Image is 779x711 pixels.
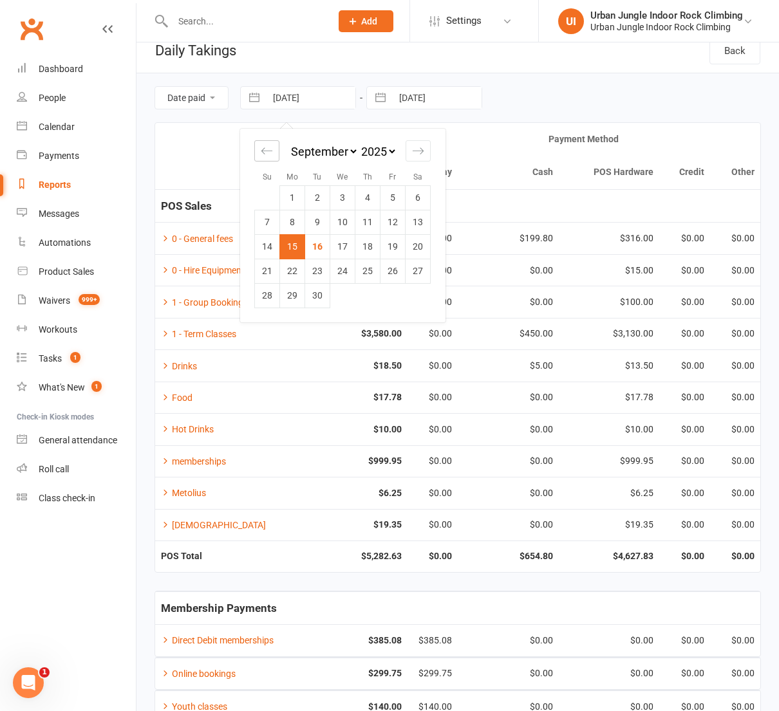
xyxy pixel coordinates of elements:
[161,361,197,371] a: Drinks
[363,172,372,181] small: Th
[312,329,402,338] strong: $3,580.00
[413,669,452,678] div: $299.75
[464,425,553,434] div: $0.00
[312,456,402,466] strong: $999.95
[665,520,704,530] div: $0.00
[565,266,654,275] div: $15.00
[709,37,760,64] a: Back
[716,456,755,466] div: $0.00
[313,172,321,181] small: Tu
[665,266,704,275] div: $0.00
[161,488,206,498] a: Metolius
[665,361,704,371] div: $0.00
[464,329,553,338] div: $450.00
[286,172,298,181] small: Mo
[39,93,66,103] div: People
[312,520,402,530] strong: $19.35
[665,392,704,402] div: $0.00
[565,488,654,498] div: $6.25
[17,286,136,315] a: Waivers 999+
[464,551,553,561] strong: $654.80
[464,266,553,275] div: $0.00
[380,210,406,234] td: Friday, September 12, 2025
[565,329,654,338] div: $3,130.00
[255,259,280,283] td: Sunday, September 21, 2025
[39,324,77,335] div: Workouts
[161,551,202,561] strong: POS Total
[716,167,755,177] div: Other
[565,520,654,530] div: $19.35
[392,87,482,109] input: To
[716,361,755,371] div: $0.00
[330,210,355,234] td: Wednesday, September 10, 2025
[39,151,79,161] div: Payments
[464,167,553,177] div: Cash
[312,636,402,645] strong: $385.08
[565,456,654,466] div: $999.95
[161,234,233,244] a: 0 - General fees
[17,171,136,199] a: Reports
[665,456,704,466] div: $0.00
[406,140,431,162] div: Move forward to switch to the next month.
[39,493,95,503] div: Class check-in
[413,134,755,144] div: Payment Method
[255,283,280,308] td: Sunday, September 28, 2025
[161,297,248,308] a: 1 - Group Bookings
[17,373,136,402] a: What's New1
[280,259,305,283] td: Monday, September 22, 2025
[161,602,755,614] h5: Membership Payments
[161,669,236,679] a: Online bookings
[17,84,136,113] a: People
[665,551,704,561] strong: $0.00
[17,484,136,513] a: Class kiosk mode
[161,329,236,339] a: 1 - Term Classes
[413,172,422,181] small: Sa
[39,266,94,277] div: Product Sales
[716,636,755,645] div: $0.00
[665,167,704,177] div: Credit
[266,87,355,109] input: From
[337,172,348,181] small: We
[305,210,330,234] td: Tuesday, September 9, 2025
[665,488,704,498] div: $0.00
[413,456,452,466] div: $0.00
[263,172,272,181] small: Su
[590,21,743,33] div: Urban Jungle Indoor Rock Climbing
[39,382,85,392] div: What's New
[136,28,236,73] h1: Daily Takings
[254,140,279,162] div: Move backward to switch to the previous month.
[413,551,452,561] strong: $0.00
[406,210,431,234] td: Saturday, September 13, 2025
[169,12,322,30] input: Search...
[280,234,305,259] td: Selected. Monday, September 15, 2025
[464,456,553,466] div: $0.00
[17,315,136,344] a: Workouts
[15,13,48,45] a: Clubworx
[361,16,377,26] span: Add
[91,381,102,392] span: 1
[280,283,305,308] td: Monday, September 29, 2025
[39,464,69,474] div: Roll call
[355,234,380,259] td: Thursday, September 18, 2025
[305,185,330,210] td: Tuesday, September 2, 2025
[716,297,755,307] div: $0.00
[355,210,380,234] td: Thursday, September 11, 2025
[716,266,755,275] div: $0.00
[716,425,755,434] div: $0.00
[389,172,396,181] small: Fr
[665,636,704,645] div: $0.00
[312,392,402,402] strong: $17.78
[280,185,305,210] td: Monday, September 1, 2025
[464,488,553,498] div: $0.00
[413,329,452,338] div: $0.00
[558,8,584,34] div: UI
[665,234,704,243] div: $0.00
[39,122,75,132] div: Calendar
[79,294,100,305] span: 999+
[17,199,136,228] a: Messages
[716,488,755,498] div: $0.00
[716,551,755,561] strong: $0.00
[446,6,482,35] span: Settings
[380,185,406,210] td: Friday, September 5, 2025
[339,10,393,32] button: Add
